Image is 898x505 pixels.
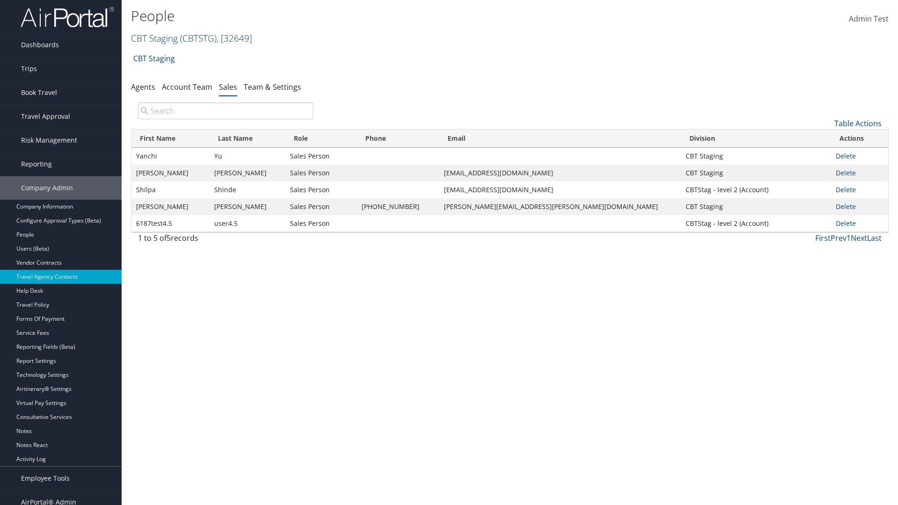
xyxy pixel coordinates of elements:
a: 1 [847,233,851,243]
a: CBT Staging [131,32,252,44]
td: user4.5 [210,215,285,232]
td: CBTStag - level 2 (Account) [681,215,831,232]
td: [PERSON_NAME] [131,165,210,181]
span: Employee Tools [21,467,70,490]
th: Email: activate to sort column ascending [439,130,681,148]
td: [PERSON_NAME] [131,198,210,215]
td: [PERSON_NAME][EMAIL_ADDRESS][PERSON_NAME][DOMAIN_NAME] [439,198,681,215]
span: Trips [21,57,37,80]
td: 6187test4.5 [131,215,210,232]
td: Shinde [210,181,285,198]
a: Delete [836,202,856,211]
td: CBT Staging [681,165,831,181]
td: Sales Person [285,198,357,215]
div: 1 to 5 of records [138,232,313,248]
td: [PERSON_NAME] [210,165,285,181]
span: Company Admin [21,176,73,200]
th: Actions [831,130,888,148]
span: Dashboards [21,33,59,57]
td: Yanchi [131,148,210,165]
a: Delete [836,219,856,228]
span: , [ 32649 ] [217,32,252,44]
a: Agents [131,82,155,92]
td: [PHONE_NUMBER] [357,198,439,215]
td: CBTStag - level 2 (Account) [681,181,831,198]
span: Travel Approval [21,105,70,128]
span: Reporting [21,152,52,176]
a: Delete [836,168,856,177]
span: Admin Test [849,14,889,24]
input: Search [138,102,313,119]
a: Last [867,233,882,243]
th: Phone [357,130,439,148]
td: Sales Person [285,181,357,198]
a: Delete [836,151,856,160]
span: Book Travel [21,81,57,104]
td: [PERSON_NAME] [210,198,285,215]
th: Division: activate to sort column ascending [681,130,831,148]
a: Account Team [162,82,212,92]
th: First Name: activate to sort column ascending [131,130,210,148]
th: Last Name: activate to sort column ascending [210,130,285,148]
a: Sales [219,82,237,92]
a: Team & Settings [244,82,301,92]
a: Next [851,233,867,243]
td: CBT Staging [681,198,831,215]
td: Yu [210,148,285,165]
a: CBT Staging [133,49,175,68]
td: Shilpa [131,181,210,198]
a: Table Actions [834,118,882,129]
td: Sales Person [285,215,357,232]
span: Risk Management [21,129,77,152]
td: Sales Person [285,165,357,181]
a: Admin Test [849,5,889,34]
img: airportal-logo.png [21,6,114,28]
a: Prev [831,233,847,243]
td: CBT Staging [681,148,831,165]
span: ( CBTSTG ) [180,32,217,44]
a: First [815,233,831,243]
h1: People [131,6,636,26]
td: [EMAIL_ADDRESS][DOMAIN_NAME] [439,165,681,181]
th: Role: activate to sort column ascending [285,130,357,148]
td: [EMAIL_ADDRESS][DOMAIN_NAME] [439,181,681,198]
a: Delete [836,185,856,194]
td: Sales Person [285,148,357,165]
span: 5 [167,233,171,243]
